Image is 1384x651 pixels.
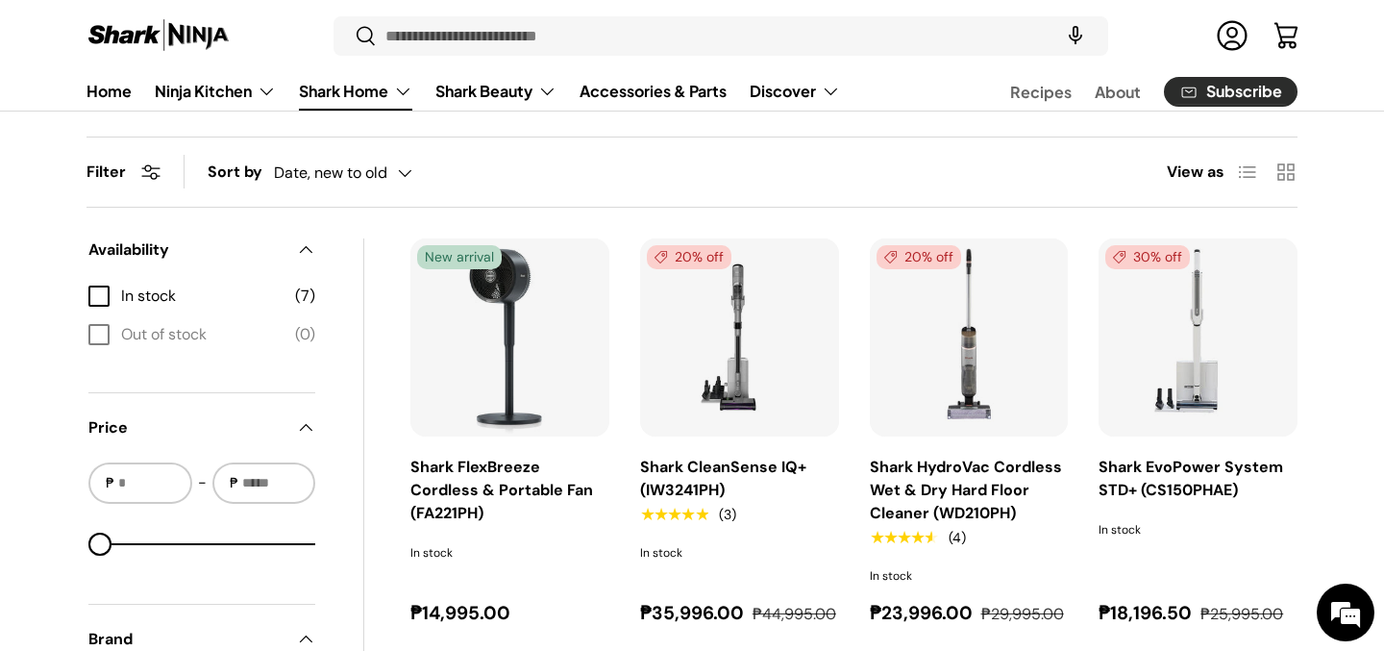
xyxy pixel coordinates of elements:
a: Shark CleanSense IQ+ (IW3241PH) [640,238,839,438]
label: Sort by [208,161,274,184]
a: Shark EvoPower System STD+ (CS150PHAE) [1099,457,1283,500]
span: 20% off [877,245,961,269]
textarea: Type your message and hit 'Enter' [10,440,366,508]
span: Price [88,416,284,439]
a: Home [86,72,132,110]
span: In stock [121,285,284,308]
nav: Primary [86,72,840,111]
summary: Ninja Kitchen [143,72,287,111]
speech-search-button: Search by voice [1045,15,1106,58]
a: Shark EvoPower System STD+ (CS150PHAE) [1099,238,1297,438]
span: Brand [88,628,284,651]
a: Shark CleanSense IQ+ (IW3241PH) [640,457,806,500]
img: https://sharkninja.com.ph/products/shark-flexbreeze-cordless-portable-fan-fa221ph [410,238,609,438]
summary: Discover [738,72,852,111]
span: - [198,471,207,494]
summary: Shark Home [287,72,424,111]
button: Filter [86,162,161,182]
span: Out of stock [121,323,284,346]
span: View as [1167,161,1224,184]
img: Shark Ninja Philippines [86,17,231,55]
span: (7) [295,285,315,308]
span: We're online! [111,200,265,394]
img: shark-hyrdrovac-wet-and-dry-hard-floor-clearner-full-view-sharkninja [870,238,1069,438]
a: Subscribe [1164,77,1297,107]
a: Recipes [1010,73,1072,111]
img: shark-cleansense-auto-empty-dock-iw3241ae-full-view-sharkninja-philippines [640,238,839,438]
summary: Shark Beauty [424,72,568,111]
summary: Availability [88,215,315,285]
button: Date, new to old [274,156,451,189]
nav: Secondary [964,72,1297,111]
span: Subscribe [1206,85,1282,100]
span: ₱ [104,473,116,493]
span: Filter [86,162,126,182]
a: About [1095,73,1141,111]
a: Shark HydroVac Cordless Wet & Dry Hard Floor Cleaner (WD210PH) [870,457,1062,523]
a: Accessories & Parts [580,72,727,110]
span: New arrival [417,245,502,269]
div: Chat with us now [100,108,323,133]
span: (0) [295,323,315,346]
div: Minimize live chat window [315,10,361,56]
span: Availability [88,238,284,262]
a: Shark HydroVac Cordless Wet & Dry Hard Floor Cleaner (WD210PH) [870,238,1069,438]
span: Date, new to old [274,163,387,182]
a: Shark FlexBreeze Cordless & Portable Fan (FA221PH) [410,238,609,438]
summary: Price [88,393,315,463]
span: 30% off [1105,245,1190,269]
a: Shark FlexBreeze Cordless & Portable Fan (FA221PH) [410,457,593,523]
span: ₱ [228,473,240,493]
span: 20% off [647,245,731,269]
